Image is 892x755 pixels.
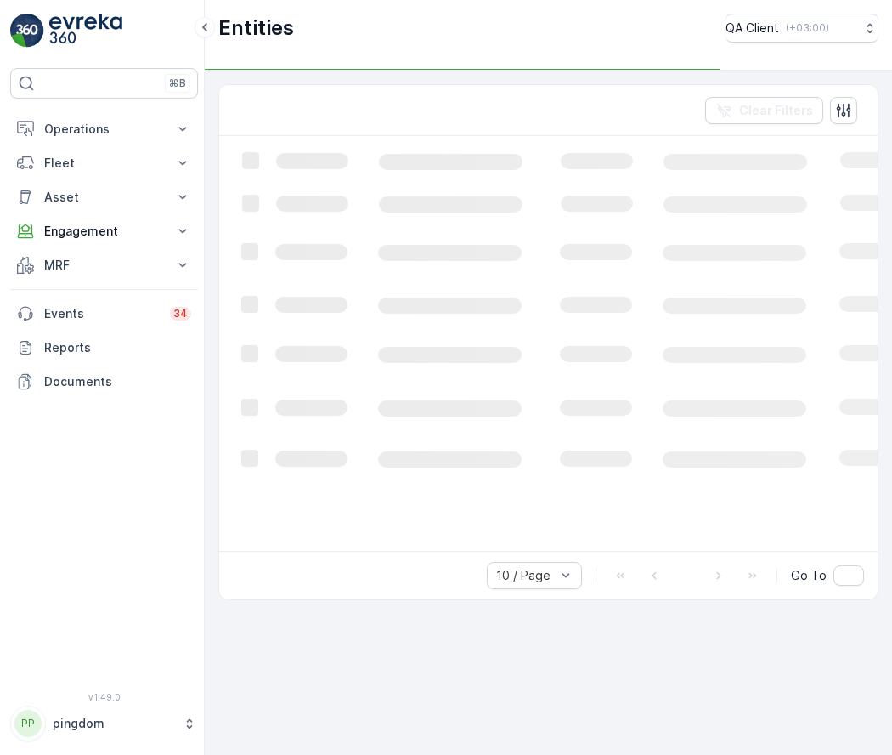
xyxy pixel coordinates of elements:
[10,14,44,48] img: logo
[739,102,813,119] p: Clear Filters
[44,223,164,240] p: Engagement
[14,710,42,737] div: PP
[173,307,188,321] p: 34
[786,21,829,35] p: ( +03:00 )
[218,14,294,42] p: Entities
[44,257,164,274] p: MRF
[44,305,160,322] p: Events
[10,365,198,399] a: Documents
[169,77,186,90] p: ⌘B
[44,189,164,206] p: Asset
[10,706,198,741] button: PPpingdom
[44,373,191,390] p: Documents
[10,146,198,180] button: Fleet
[44,339,191,356] p: Reports
[10,331,198,365] a: Reports
[44,155,164,172] p: Fleet
[49,14,122,48] img: logo_light-DOdMpM7g.png
[10,112,198,146] button: Operations
[10,692,198,702] span: v 1.49.0
[53,715,174,732] p: pingdom
[705,97,823,124] button: Clear Filters
[10,180,198,214] button: Asset
[791,567,827,584] span: Go To
[10,297,198,331] a: Events34
[10,214,198,248] button: Engagement
[44,121,164,138] p: Operations
[725,14,878,43] button: QA Client(+03:00)
[10,248,198,282] button: MRF
[725,20,779,37] p: QA Client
